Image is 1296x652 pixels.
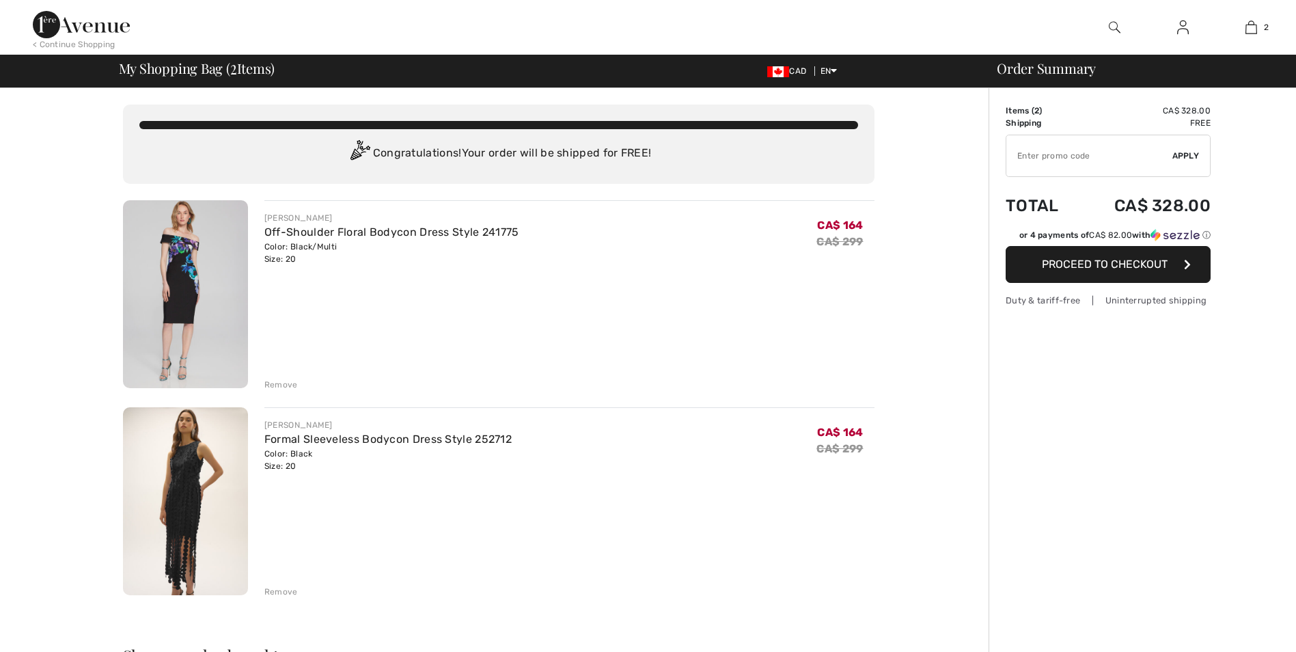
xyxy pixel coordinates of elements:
div: [PERSON_NAME] [264,419,512,431]
span: Proceed to Checkout [1042,258,1168,271]
a: Formal Sleeveless Bodycon Dress Style 252712 [264,433,512,446]
td: Total [1006,182,1078,229]
div: Duty & tariff-free | Uninterrupted shipping [1006,294,1211,307]
div: Color: Black/Multi Size: 20 [264,241,519,265]
s: CA$ 299 [816,442,863,455]
img: search the website [1109,19,1120,36]
img: Off-Shoulder Floral Bodycon Dress Style 241775 [123,200,248,388]
div: Congratulations! Your order will be shipped for FREE! [139,140,858,167]
a: Sign In [1166,19,1200,36]
img: 1ère Avenue [33,11,130,38]
img: My Bag [1245,19,1257,36]
span: EN [821,66,838,76]
span: CA$ 164 [817,426,863,439]
a: 2 [1217,19,1284,36]
div: < Continue Shopping [33,38,115,51]
a: Off-Shoulder Floral Bodycon Dress Style 241775 [264,226,519,239]
div: Color: Black Size: 20 [264,448,512,472]
img: Formal Sleeveless Bodycon Dress Style 252712 [123,407,248,595]
span: CA$ 82.00 [1089,230,1132,240]
img: Sezzle [1150,229,1200,241]
div: Order Summary [980,62,1288,75]
div: or 4 payments ofCA$ 82.00withSezzle Click to learn more about Sezzle [1006,229,1211,246]
img: Canadian Dollar [767,66,789,77]
td: Free [1078,117,1211,129]
td: CA$ 328.00 [1078,105,1211,117]
span: 2 [1264,21,1269,33]
div: Remove [264,379,298,391]
span: My Shopping Bag ( Items) [119,62,275,75]
input: Promo code [1006,135,1172,176]
button: Proceed to Checkout [1006,246,1211,283]
span: Apply [1172,150,1200,162]
s: CA$ 299 [816,235,863,248]
td: Items ( ) [1006,105,1078,117]
span: CAD [767,66,812,76]
img: Congratulation2.svg [346,140,373,167]
div: Remove [264,586,298,598]
span: 2 [1034,106,1039,116]
span: 2 [230,58,237,76]
img: My Info [1177,19,1189,36]
td: Shipping [1006,117,1078,129]
td: CA$ 328.00 [1078,182,1211,229]
div: [PERSON_NAME] [264,212,519,224]
div: or 4 payments of with [1019,229,1211,241]
span: CA$ 164 [817,219,863,232]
